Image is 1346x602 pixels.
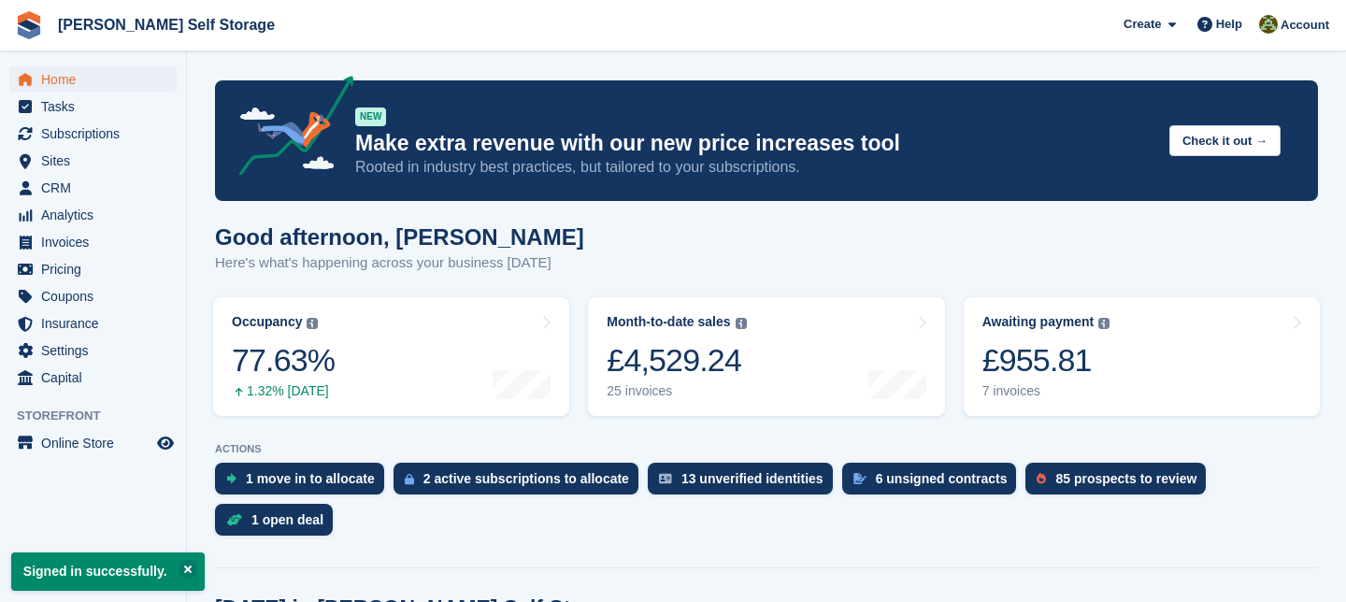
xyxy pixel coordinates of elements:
span: Storefront [17,407,186,425]
img: icon-info-grey-7440780725fd019a000dd9b08b2336e03edf1995a4989e88bcd33f0948082b44.svg [307,318,318,329]
a: Awaiting payment £955.81 7 invoices [964,297,1320,416]
img: verify_identity-adf6edd0f0f0b5bbfe63781bf79b02c33cf7c696d77639b501bdc392416b5a36.svg [659,473,672,484]
a: 85 prospects to review [1025,463,1215,504]
a: menu [9,202,177,228]
p: ACTIONS [215,443,1318,455]
a: menu [9,121,177,147]
a: 6 unsigned contracts [842,463,1026,504]
img: contract_signature_icon-13c848040528278c33f63329250d36e43548de30e8caae1d1a13099fd9432cc5.svg [853,473,866,484]
div: 6 unsigned contracts [876,471,1008,486]
div: Awaiting payment [982,314,1095,330]
span: Subscriptions [41,121,153,147]
a: menu [9,365,177,391]
span: Settings [41,337,153,364]
a: 2 active subscriptions to allocate [394,463,648,504]
img: stora-icon-8386f47178a22dfd0bd8f6a31ec36ba5ce8667c1dd55bd0f319d3a0aa187defe.svg [15,11,43,39]
img: deal-1b604bf984904fb50ccaf53a9ad4b4a5d6e5aea283cecdc64d6e3604feb123c2.svg [226,513,242,526]
div: 1 move in to allocate [246,471,375,486]
div: 2 active subscriptions to allocate [423,471,629,486]
div: 85 prospects to review [1055,471,1196,486]
a: menu [9,337,177,364]
span: Capital [41,365,153,391]
a: Month-to-date sales £4,529.24 25 invoices [588,297,944,416]
span: Insurance [41,310,153,337]
span: Account [1281,16,1329,35]
a: 1 open deal [215,504,342,545]
a: menu [9,148,177,174]
div: 1.32% [DATE] [232,383,335,399]
a: menu [9,283,177,309]
img: icon-info-grey-7440780725fd019a000dd9b08b2336e03edf1995a4989e88bcd33f0948082b44.svg [1098,318,1110,329]
a: menu [9,430,177,456]
div: 13 unverified identities [681,471,823,486]
div: NEW [355,107,386,126]
div: 7 invoices [982,383,1110,399]
p: Here's what's happening across your business [DATE] [215,252,584,274]
span: Invoices [41,229,153,255]
div: 25 invoices [607,383,746,399]
img: Karl [1259,15,1278,34]
span: Pricing [41,256,153,282]
span: Help [1216,15,1242,34]
a: menu [9,175,177,201]
span: Tasks [41,93,153,120]
h1: Good afternoon, [PERSON_NAME] [215,224,584,250]
img: active_subscription_to_allocate_icon-d502201f5373d7db506a760aba3b589e785aa758c864c3986d89f69b8ff3... [405,473,414,485]
a: menu [9,93,177,120]
div: £955.81 [982,341,1110,380]
a: menu [9,66,177,93]
p: Signed in successfully. [11,552,205,591]
a: menu [9,229,177,255]
a: 13 unverified identities [648,463,842,504]
button: Check it out → [1169,125,1281,156]
img: icon-info-grey-7440780725fd019a000dd9b08b2336e03edf1995a4989e88bcd33f0948082b44.svg [736,318,747,329]
a: Preview store [154,432,177,454]
span: Home [41,66,153,93]
img: move_ins_to_allocate_icon-fdf77a2bb77ea45bf5b3d319d69a93e2d87916cf1d5bf7949dd705db3b84f3ca.svg [226,473,236,484]
span: Analytics [41,202,153,228]
span: Online Store [41,430,153,456]
span: Sites [41,148,153,174]
div: 77.63% [232,341,335,380]
a: Occupancy 77.63% 1.32% [DATE] [213,297,569,416]
span: CRM [41,175,153,201]
div: £4,529.24 [607,341,746,380]
a: 1 move in to allocate [215,463,394,504]
p: Make extra revenue with our new price increases tool [355,130,1154,157]
a: [PERSON_NAME] Self Storage [50,9,282,40]
img: prospect-51fa495bee0391a8d652442698ab0144808aea92771e9ea1ae160a38d050c398.svg [1037,473,1046,484]
div: 1 open deal [251,512,323,527]
p: Rooted in industry best practices, but tailored to your subscriptions. [355,157,1154,178]
a: menu [9,310,177,337]
a: menu [9,256,177,282]
div: Occupancy [232,314,302,330]
div: Month-to-date sales [607,314,730,330]
span: Coupons [41,283,153,309]
img: price-adjustments-announcement-icon-8257ccfd72463d97f412b2fc003d46551f7dbcb40ab6d574587a9cd5c0d94... [223,76,354,182]
span: Create [1124,15,1161,34]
